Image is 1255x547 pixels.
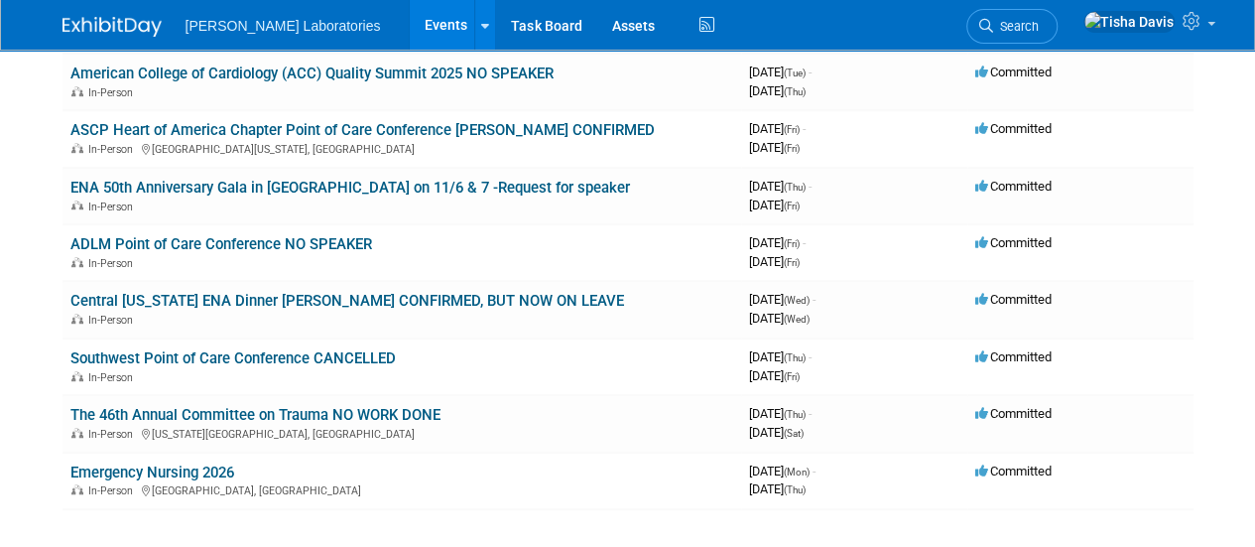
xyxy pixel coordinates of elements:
span: [DATE] [749,235,806,250]
span: [DATE] [749,368,800,383]
span: [DATE] [749,464,816,479]
span: Committed [975,235,1052,250]
span: Search [993,19,1039,34]
img: In-Person Event [71,86,83,96]
span: - [803,235,806,250]
span: - [809,179,812,194]
span: [DATE] [749,292,816,307]
span: Committed [975,121,1052,136]
span: In-Person [88,201,139,213]
span: [DATE] [749,311,810,326]
span: - [813,292,816,307]
span: (Fri) [784,124,800,135]
img: In-Person Event [71,371,83,381]
img: In-Person Event [71,314,83,324]
span: [DATE] [749,406,812,421]
span: - [803,121,806,136]
span: In-Person [88,314,139,327]
a: Southwest Point of Care Conference CANCELLED [70,349,396,367]
a: Search [966,9,1058,44]
img: In-Person Event [71,201,83,210]
a: ASCP Heart of America Chapter Point of Care Conference [PERSON_NAME] CONFIRMED [70,121,655,139]
img: In-Person Event [71,484,83,494]
a: The 46th Annual Committee on Trauma NO WORK DONE [70,406,440,424]
span: [DATE] [749,65,812,79]
span: [PERSON_NAME] Laboratories [186,18,381,34]
span: In-Person [88,143,139,156]
span: In-Person [88,484,139,497]
img: Tisha Davis [1083,11,1175,33]
span: [DATE] [749,83,806,98]
a: American College of Cardiology (ACC) Quality Summit 2025 NO SPEAKER [70,65,554,82]
span: (Fri) [784,238,800,249]
img: In-Person Event [71,257,83,267]
span: [DATE] [749,349,812,364]
span: (Mon) [784,467,810,478]
div: [GEOGRAPHIC_DATA][US_STATE], [GEOGRAPHIC_DATA] [70,140,733,156]
span: [DATE] [749,140,800,155]
span: [DATE] [749,121,806,136]
span: (Thu) [784,484,806,495]
img: In-Person Event [71,143,83,153]
span: [DATE] [749,198,800,212]
span: (Wed) [784,314,810,325]
span: (Tue) [784,68,806,78]
span: (Fri) [784,143,800,154]
span: Committed [975,292,1052,307]
span: - [809,65,812,79]
span: Committed [975,406,1052,421]
span: - [809,406,812,421]
span: (Thu) [784,86,806,97]
span: [DATE] [749,254,800,269]
span: Committed [975,179,1052,194]
span: - [813,464,816,479]
span: In-Person [88,428,139,441]
span: (Fri) [784,257,800,268]
img: In-Person Event [71,428,83,438]
div: [GEOGRAPHIC_DATA], [GEOGRAPHIC_DATA] [70,481,733,497]
span: (Wed) [784,295,810,306]
span: Committed [975,65,1052,79]
span: - [809,349,812,364]
a: Central [US_STATE] ENA Dinner [PERSON_NAME] CONFIRMED, BUT NOW ON LEAVE [70,292,624,310]
span: [DATE] [749,425,804,440]
span: Committed [975,349,1052,364]
img: ExhibitDay [63,17,162,37]
a: ADLM Point of Care Conference NO SPEAKER [70,235,372,253]
span: [DATE] [749,179,812,194]
span: (Fri) [784,371,800,382]
span: In-Person [88,86,139,99]
span: (Thu) [784,182,806,193]
span: (Sat) [784,428,804,439]
span: (Thu) [784,352,806,363]
span: Committed [975,464,1052,479]
span: In-Person [88,371,139,384]
span: In-Person [88,257,139,270]
a: ENA 50th Anniversary Gala in [GEOGRAPHIC_DATA] on 11/6 & 7 -Request for speaker [70,179,630,197]
span: (Fri) [784,201,800,211]
span: [DATE] [749,481,806,496]
div: [US_STATE][GEOGRAPHIC_DATA], [GEOGRAPHIC_DATA] [70,425,733,441]
a: Emergency Nursing 2026 [70,464,234,481]
span: (Thu) [784,409,806,420]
